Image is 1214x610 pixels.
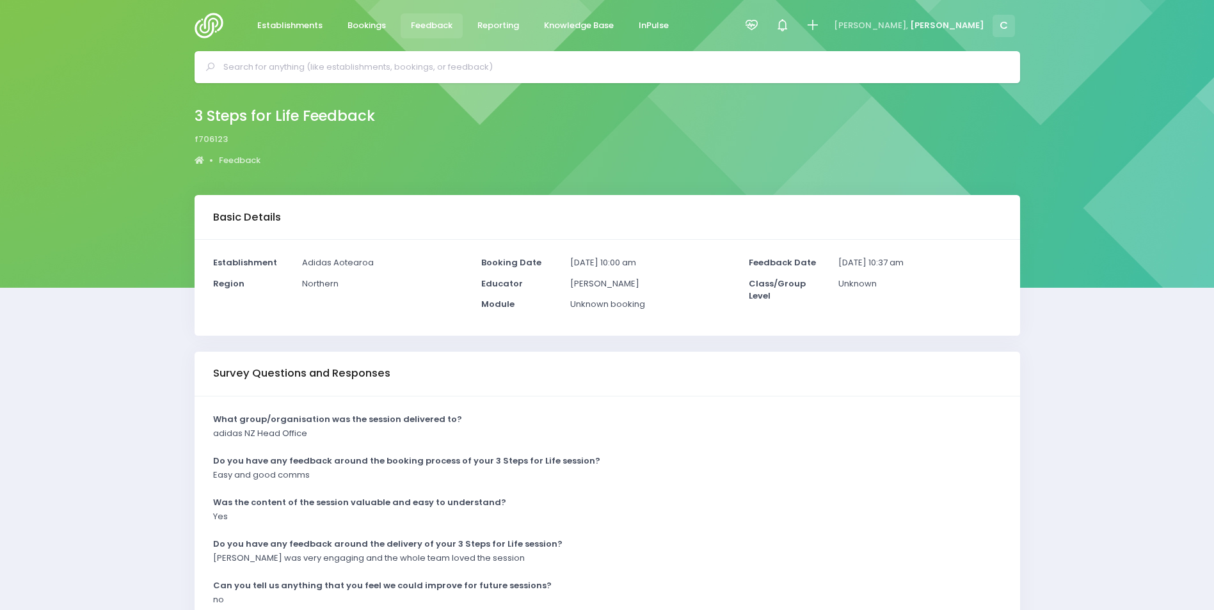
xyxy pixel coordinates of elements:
div: Adidas Aotearoa [294,256,473,278]
strong: What group/organisation was the session delivered to? [213,413,462,425]
a: Establishments [247,13,333,38]
p: no [213,593,224,606]
p: [PERSON_NAME] was very engaging and the whole team loved the session [213,552,525,565]
span: [PERSON_NAME] [910,19,984,32]
span: Reporting [477,19,519,32]
h3: Basic Details [213,211,281,224]
a: Bookings [337,13,397,38]
h3: Survey Questions and Responses [213,367,390,380]
strong: Educator [481,278,523,290]
strong: Establishment [213,256,277,269]
p: Unknown booking [570,298,733,311]
p: Yes [213,510,228,523]
strong: Booking Date [481,256,541,269]
span: f706123 [195,133,228,146]
a: Feedback [219,154,260,167]
p: Easy and good comms [213,469,310,481]
a: InPulse [628,13,680,38]
span: InPulse [639,19,669,32]
a: Reporting [467,13,530,38]
span: [PERSON_NAME], [834,19,908,32]
strong: Can you tell us anything that you feel we could improve for future sessions? [213,579,552,591]
p: Unknown [838,278,1001,290]
div: [PERSON_NAME] [563,278,741,299]
span: C [993,15,1015,37]
strong: Module [481,298,515,310]
strong: Do you have any feedback around the booking process of your 3 Steps for Life session? [213,455,600,467]
p: [DATE] 10:37 am [838,256,1001,269]
p: adidas NZ Head Office [213,427,307,440]
a: Feedback [401,13,463,38]
div: [DATE] 10:00 am [563,256,741,278]
strong: Was the content of the session valuable and easy to understand? [213,496,506,508]
strong: Region [213,278,244,290]
strong: Class/Group Level [749,278,806,302]
span: Bookings [347,19,386,32]
strong: Feedback Date [749,256,816,269]
input: Search for anything (like establishments, bookings, or feedback) [223,58,1002,77]
span: Feedback [411,19,452,32]
span: Knowledge Base [544,19,614,32]
h2: 3 Steps for Life Feedback [195,107,375,125]
div: Northern [294,278,473,299]
img: Logo [195,13,231,38]
span: Establishments [257,19,323,32]
strong: Do you have any feedback around the delivery of your 3 Steps for Life session? [213,538,563,550]
a: Knowledge Base [534,13,625,38]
